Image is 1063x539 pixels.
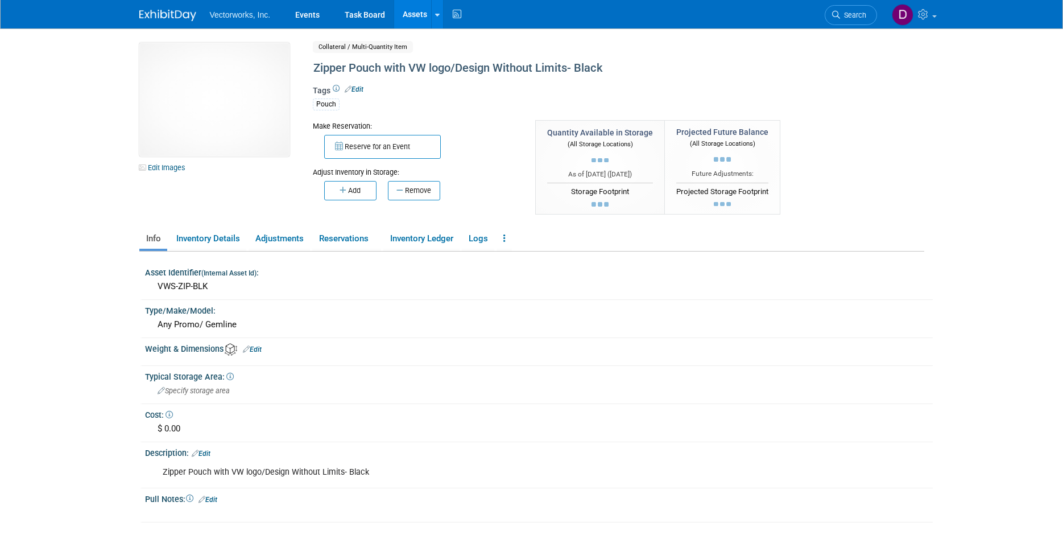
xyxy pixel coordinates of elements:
a: Edit [198,496,217,504]
div: Cost: [145,406,933,421]
a: Search [825,5,877,25]
span: Collateral / Multi-Quantity Item [313,41,413,53]
img: Asset Weight and Dimensions [225,343,237,356]
div: Future Adjustments: [676,169,768,179]
div: Any Promo/ Gemline [154,316,924,334]
div: Tags [313,85,830,118]
div: Projected Storage Footprint [676,183,768,198]
span: Vectorworks, Inc. [210,10,271,19]
img: Don Hall [892,4,913,26]
span: Typical Storage Area: [145,372,234,381]
div: (All Storage Locations) [547,138,653,149]
div: Type/Make/Model: [145,302,933,316]
div: Pouch [313,98,340,110]
img: loading... [714,202,731,207]
a: Edit [243,345,262,353]
div: Description: [145,445,933,459]
img: View Images [139,43,289,157]
a: Adjustments [249,229,310,249]
a: Inventory Details [169,229,246,249]
div: Storage Footprint [547,183,653,198]
div: (All Storage Locations) [676,138,768,149]
div: VWS-ZIP-BLK [154,278,924,295]
span: Specify storage area [158,386,230,395]
div: Weight & Dimensions [145,340,933,356]
a: Inventory Ledger [383,229,460,249]
a: Logs [462,229,494,249]
a: Edit Images [139,161,190,175]
a: Edit [192,450,210,458]
img: loading... [592,158,609,163]
a: Edit [345,85,363,93]
div: Asset Identifier : [145,264,933,278]
span: Search [840,11,866,19]
div: $ 0.00 [154,420,924,438]
div: Make Reservation: [313,120,519,131]
small: (Internal Asset Id) [201,269,257,277]
div: Projected Future Balance [676,126,768,138]
a: Reservations [312,229,381,249]
div: As of [DATE] ( ) [547,170,653,179]
button: Reserve for an Event [324,135,441,159]
button: Add [324,181,377,200]
div: Adjust Inventory in Storage: [313,159,519,178]
img: loading... [592,202,609,207]
span: [DATE] [610,170,630,178]
div: Pull Notes: [145,491,933,505]
div: Zipper Pouch with VW logo/Design Without Limits- Black [155,461,784,484]
div: Zipper Pouch with VW logo/Design Without Limits- Black [309,58,830,79]
a: Info [139,229,167,249]
div: Quantity Available in Storage [547,127,653,138]
img: ExhibitDay [139,10,196,21]
img: loading... [714,157,731,162]
button: Remove [388,181,440,200]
